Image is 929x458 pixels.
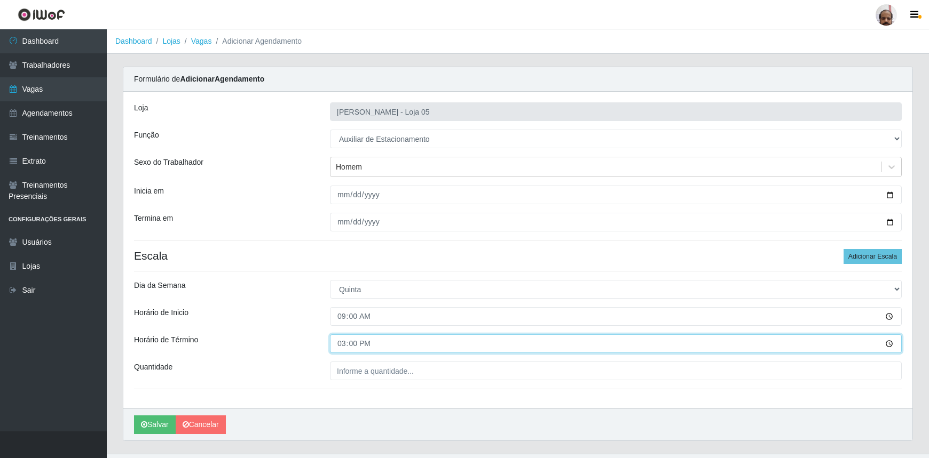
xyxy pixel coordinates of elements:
a: Vagas [191,37,212,45]
a: Lojas [162,37,180,45]
label: Horário de Término [134,334,198,345]
a: Cancelar [176,415,226,434]
li: Adicionar Agendamento [211,36,302,47]
h4: Escala [134,249,902,262]
nav: breadcrumb [107,29,929,54]
button: Salvar [134,415,176,434]
label: Loja [134,102,148,114]
input: 00/00/0000 [330,186,902,204]
img: CoreUI Logo [18,8,65,21]
label: Horário de Inicio [134,307,188,318]
label: Dia da Semana [134,280,186,291]
button: Adicionar Escala [844,249,902,264]
label: Inicia em [134,186,164,197]
label: Quantidade [134,361,172,373]
input: 00:00 [330,334,902,353]
input: Informe a quantidade... [330,361,902,380]
div: Homem [336,162,362,173]
label: Sexo do Trabalhador [134,157,203,168]
strong: Adicionar Agendamento [180,75,264,83]
div: Formulário de [123,67,912,92]
input: 00:00 [330,307,902,326]
label: Termina em [134,213,173,224]
input: 00/00/0000 [330,213,902,231]
a: Dashboard [115,37,152,45]
label: Função [134,130,159,141]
